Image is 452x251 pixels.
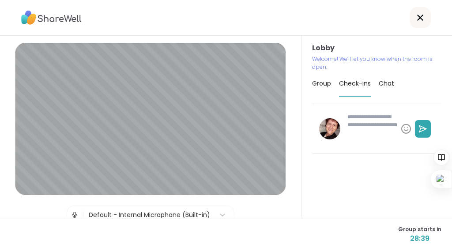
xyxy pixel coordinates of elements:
[319,118,340,139] img: Karey123
[339,79,371,88] span: Check-ins
[398,233,441,244] span: 28:39
[312,55,439,71] p: Welcome! We’ll let you know when the room is open.
[82,206,84,224] span: |
[71,206,79,224] img: Microphone
[398,225,441,233] span: Group starts in
[312,79,331,88] span: Group
[379,79,394,88] span: Chat
[312,43,441,53] h3: Lobby
[21,7,82,28] img: ShareWell Logo
[89,210,210,220] div: Default - Internal Microphone (Built-in)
